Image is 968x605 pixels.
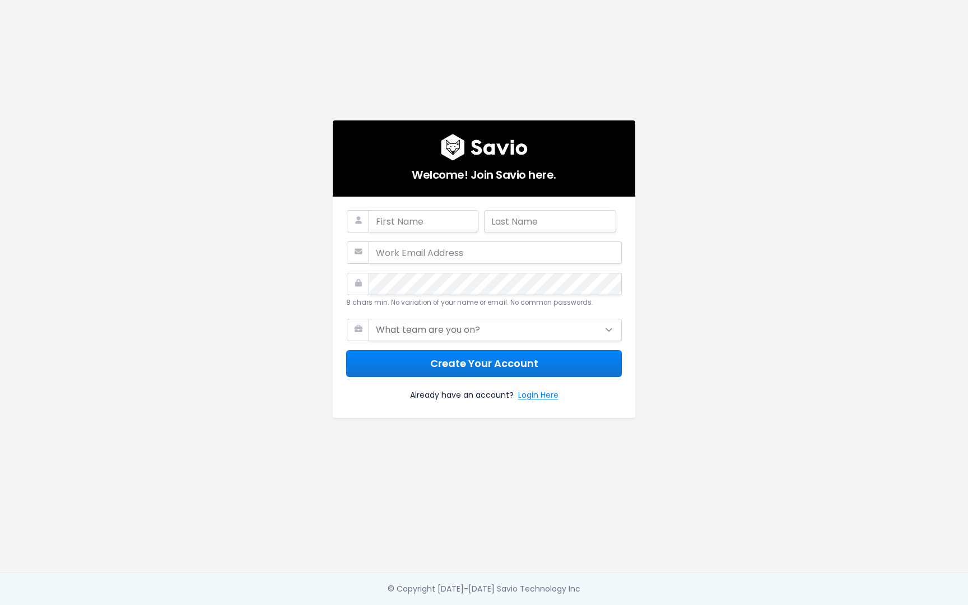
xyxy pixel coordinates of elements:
[369,210,478,232] input: First Name
[346,377,622,404] div: Already have an account?
[369,241,622,264] input: Work Email Address
[518,388,559,404] a: Login Here
[346,350,622,378] button: Create Your Account
[346,161,622,183] h5: Welcome! Join Savio here.
[388,582,580,596] div: © Copyright [DATE]-[DATE] Savio Technology Inc
[346,298,593,307] small: 8 chars min. No variation of your name or email. No common passwords.
[441,134,528,161] img: logo600x187.a314fd40982d.png
[484,210,616,232] input: Last Name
